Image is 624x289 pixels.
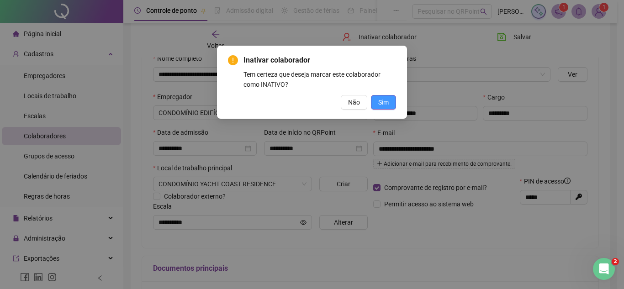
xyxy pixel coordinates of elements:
div: Tem certeza que deseja marcar este colaborador como INATIVO? [243,69,396,89]
span: 2 [612,258,619,265]
span: Não [348,97,360,107]
span: Inativar colaborador [243,55,396,66]
iframe: Intercom live chat [593,258,615,280]
span: exclamation-circle [228,55,238,65]
button: Não [341,95,367,110]
span: Sim [378,97,389,107]
button: Sim [371,95,396,110]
